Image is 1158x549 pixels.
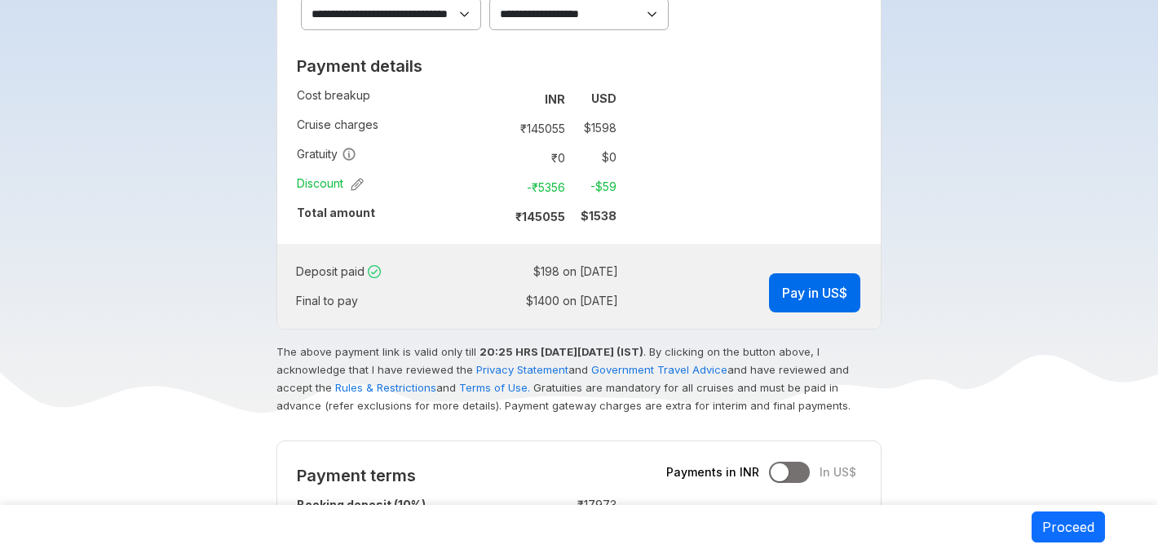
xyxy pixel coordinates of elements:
[296,257,463,286] td: Deposit paid
[519,494,617,535] td: ₹ 17973
[297,84,496,113] td: Cost breakup
[297,146,356,162] span: Gratuity
[297,175,364,192] span: Discount
[469,260,618,283] td: $ 198 on [DATE]
[276,343,878,414] p: The above payment link is valid only till . By clicking on the button above, I acknowledge that I...
[496,113,503,143] td: :
[297,113,496,143] td: Cruise charges
[462,286,468,316] td: :
[572,175,617,198] td: -$ 59
[496,172,503,201] td: :
[769,273,860,312] button: Pay in US$
[591,91,617,105] strong: USD
[296,286,463,316] td: Final to pay
[503,175,572,198] td: -₹ 5356
[462,257,468,286] td: :
[820,464,856,480] span: In US$
[297,498,426,511] strong: Booking deposit (10%)
[511,494,519,535] td: :
[476,363,568,376] a: Privacy Statement
[335,381,436,394] a: Rules & Restrictions
[496,143,503,172] td: :
[666,464,759,480] span: Payments in INR
[297,206,375,219] strong: Total amount
[297,56,617,76] h2: Payment details
[581,209,617,223] strong: $ 1538
[572,117,617,139] td: $ 1598
[503,117,572,139] td: ₹ 145055
[469,290,618,312] td: $ 1400 on [DATE]
[572,146,617,169] td: $ 0
[480,345,643,358] strong: 20:25 HRS [DATE][DATE] (IST)
[591,363,727,376] a: Government Travel Advice
[503,146,572,169] td: ₹ 0
[515,210,565,224] strong: ₹ 145055
[459,381,530,394] a: Terms of Use.
[496,84,503,113] td: :
[1032,511,1105,542] button: Proceed
[496,201,503,231] td: :
[297,466,617,485] h2: Payment terms
[545,92,565,106] strong: INR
